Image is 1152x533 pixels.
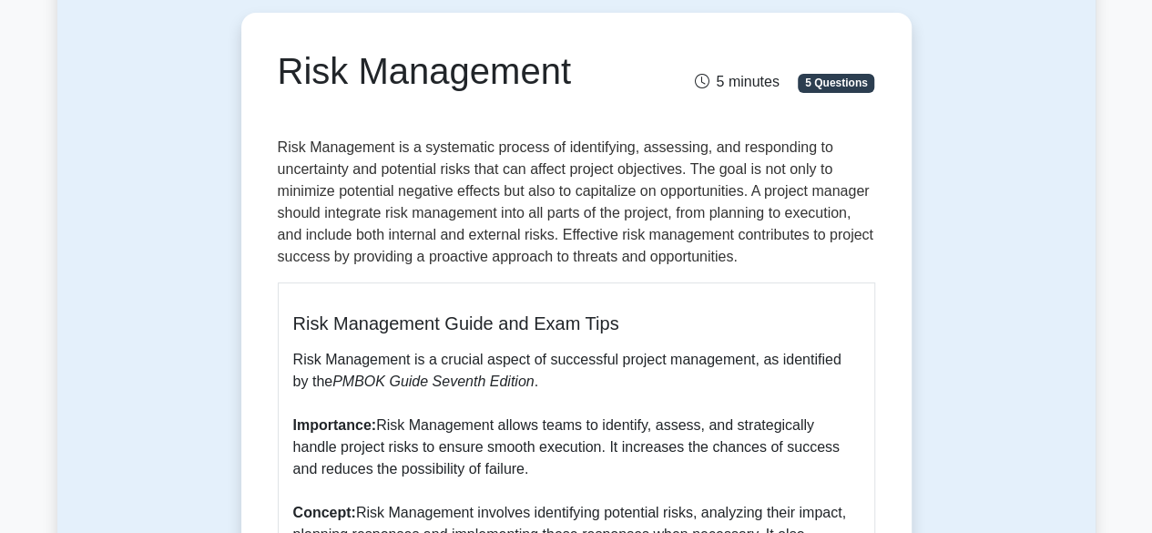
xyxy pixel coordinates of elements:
b: Concept: [293,505,356,520]
span: 5 Questions [798,74,874,92]
p: Risk Management is a systematic process of identifying, assessing, and responding to uncertainty ... [278,137,875,268]
i: PMBOK Guide Seventh Edition [332,374,534,389]
span: 5 minutes [694,74,779,89]
h1: Risk Management [278,49,668,93]
b: Importance: [293,417,377,433]
h5: Risk Management Guide and Exam Tips [293,313,860,334]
